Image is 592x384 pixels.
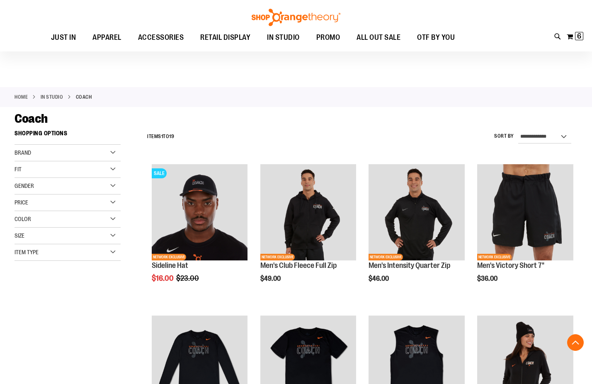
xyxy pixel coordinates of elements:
span: NETWORK EXCLUSIVE [477,254,512,260]
span: NETWORK EXCLUSIVE [260,254,295,260]
a: Sideline Hat primary imageSALENETWORK EXCLUSIVE [152,164,248,262]
span: APPAREL [92,28,121,47]
h2: Items to [147,130,174,143]
div: product [364,160,469,303]
span: Color [15,216,31,222]
strong: Coach [76,93,92,101]
span: OTF BY YOU [417,28,455,47]
span: 6 [577,32,581,40]
span: ACCESSORIES [138,28,184,47]
span: NETWORK EXCLUSIVE [152,254,186,260]
span: PROMO [316,28,340,47]
span: $49.00 [260,275,282,282]
span: Brand [15,149,31,156]
span: IN STUDIO [267,28,300,47]
a: OTF Mens Coach FA23 Intensity Quarter Zip - Black primary imageNETWORK EXCLUSIVE [369,164,465,262]
a: OTF Mens Coach FA23 Club Fleece Full Zip - Black primary imageNETWORK EXCLUSIVE [260,164,357,262]
img: Sideline Hat primary image [152,164,248,260]
a: Men's Club Fleece Full Zip [260,261,337,270]
img: OTF Mens Coach FA23 Victory Short - Black primary image [477,164,573,260]
span: Coach [15,112,48,126]
img: OTF Mens Coach FA23 Intensity Quarter Zip - Black primary image [369,164,465,260]
a: Men's Victory Short 7" [477,261,544,270]
div: product [256,160,361,303]
label: Sort By [494,133,514,140]
span: 1 [161,134,163,139]
strong: Shopping Options [15,126,121,145]
span: 19 [169,134,174,139]
span: Price [15,199,28,206]
a: Home [15,93,28,101]
span: ALL OUT SALE [357,28,400,47]
span: JUST IN [51,28,76,47]
span: NETWORK EXCLUSIVE [369,254,403,260]
div: product [148,160,252,303]
span: Fit [15,166,22,173]
a: OTF Mens Coach FA23 Victory Short - Black primary imageNETWORK EXCLUSIVE [477,164,573,262]
span: $36.00 [477,275,499,282]
button: Back To Top [567,334,584,351]
span: $23.00 [176,274,200,282]
span: SALE [152,168,167,178]
a: Sideline Hat [152,261,188,270]
span: RETAIL DISPLAY [200,28,250,47]
img: Shop Orangetheory [250,9,342,26]
a: IN STUDIO [41,93,63,101]
a: Men's Intensity Quarter Zip [369,261,450,270]
img: OTF Mens Coach FA23 Club Fleece Full Zip - Black primary image [260,164,357,260]
span: Item Type [15,249,39,255]
span: $16.00 [152,274,175,282]
div: product [473,160,577,303]
span: $46.00 [369,275,390,282]
span: Gender [15,182,34,189]
span: Size [15,232,24,239]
